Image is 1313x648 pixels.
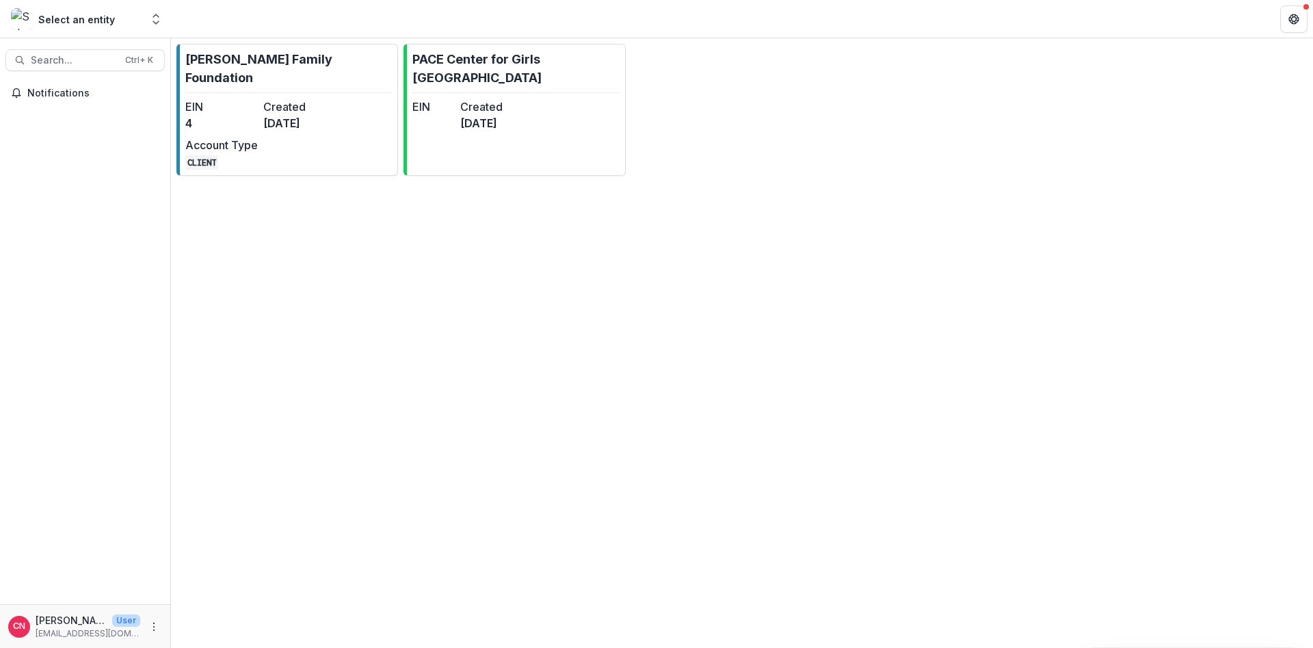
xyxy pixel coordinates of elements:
[176,44,398,176] a: [PERSON_NAME] Family FoundationEIN4Created[DATE]Account TypeCLIENT
[36,613,107,627] p: [PERSON_NAME]
[27,88,159,99] span: Notifications
[412,99,455,115] dt: EIN
[412,50,619,87] p: PACE Center for Girls [GEOGRAPHIC_DATA]
[185,155,218,170] code: CLIENT
[31,55,117,66] span: Search...
[185,115,258,131] dd: 4
[185,99,258,115] dt: EIN
[185,137,258,153] dt: Account Type
[5,49,165,71] button: Search...
[146,5,165,33] button: Open entity switcher
[146,619,162,635] button: More
[460,99,503,115] dt: Created
[36,627,140,640] p: [EMAIL_ADDRESS][DOMAIN_NAME]
[460,115,503,131] dd: [DATE]
[1280,5,1308,33] button: Get Help
[112,614,140,627] p: User
[11,8,33,30] img: Select an entity
[122,53,156,68] div: Ctrl + K
[403,44,625,176] a: PACE Center for Girls [GEOGRAPHIC_DATA]EINCreated[DATE]
[263,99,336,115] dt: Created
[5,82,165,104] button: Notifications
[13,622,25,631] div: Carol Nieves
[185,50,392,87] p: [PERSON_NAME] Family Foundation
[263,115,336,131] dd: [DATE]
[38,12,115,27] div: Select an entity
